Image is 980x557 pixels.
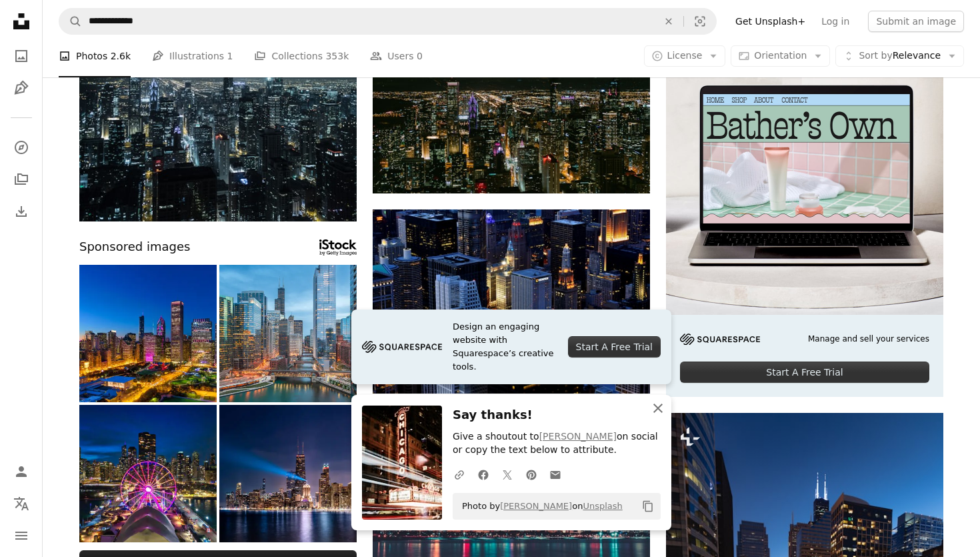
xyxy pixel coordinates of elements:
[254,35,349,77] a: Collections 353k
[666,37,943,397] a: Manage and sell your servicesStart A Free Trial
[539,431,617,442] a: [PERSON_NAME]
[351,310,671,384] a: Design an engaging website with Squarespace’s creative tools.Start A Free Trial
[373,295,650,307] a: aerial photography of buildings
[79,237,190,257] span: Sponsored images
[813,11,857,32] a: Log in
[79,405,217,542] img: navy pier chicago at night
[868,11,964,32] button: Submit an image
[8,8,35,37] a: Home — Unsplash
[680,362,929,383] div: Start A Free Trial
[417,49,423,63] span: 0
[373,109,650,121] a: aerial photo of city
[8,75,35,101] a: Illustrations
[373,209,650,394] img: aerial photography of buildings
[654,9,683,34] button: Clear
[835,45,964,67] button: Sort byRelevance
[8,490,35,517] button: Language
[219,265,357,402] img: Chicago, Illinois USA Skyline Over the River
[59,8,717,35] form: Find visuals sitewide
[471,461,495,488] a: Share on Facebook
[859,50,892,61] span: Sort by
[79,123,357,135] a: a city at night
[731,45,830,67] button: Orientation
[79,265,217,402] img: Chicago Downtown Loop Aerial At Dusk With Millennium Park
[859,49,941,63] span: Relevance
[495,461,519,488] a: Share on Twitter
[453,430,661,457] p: Give a shoutout to on social or copy the text below to attribute.
[8,198,35,225] a: Download History
[568,336,661,358] div: Start A Free Trial
[373,37,650,193] img: aerial photo of city
[583,501,622,511] a: Unsplash
[325,49,349,63] span: 353k
[8,522,35,549] button: Menu
[59,9,82,34] button: Search Unsplash
[667,50,703,61] span: License
[453,320,557,374] span: Design an engaging website with Squarespace’s creative tools.
[519,461,543,488] a: Share on Pinterest
[79,37,357,221] img: a city at night
[644,45,726,67] button: License
[219,405,357,542] img: Downtown Chicago Skyline at Night
[500,501,572,511] a: [PERSON_NAME]
[8,43,35,69] a: Photos
[453,406,661,425] h3: Say thanks!
[543,461,567,488] a: Share over email
[680,334,760,345] img: file-1705255347840-230a6ab5bca9image
[455,496,623,517] span: Photo by on
[362,337,442,357] img: file-1705255347840-230a6ab5bca9image
[370,35,423,77] a: Users 0
[227,49,233,63] span: 1
[8,134,35,161] a: Explore
[637,495,659,518] button: Copy to clipboard
[684,9,716,34] button: Visual search
[808,334,929,345] span: Manage and sell your services
[754,50,807,61] span: Orientation
[666,37,943,315] img: file-1707883121023-8e3502977149image
[8,458,35,485] a: Log in / Sign up
[727,11,813,32] a: Get Unsplash+
[8,166,35,193] a: Collections
[152,35,233,77] a: Illustrations 1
